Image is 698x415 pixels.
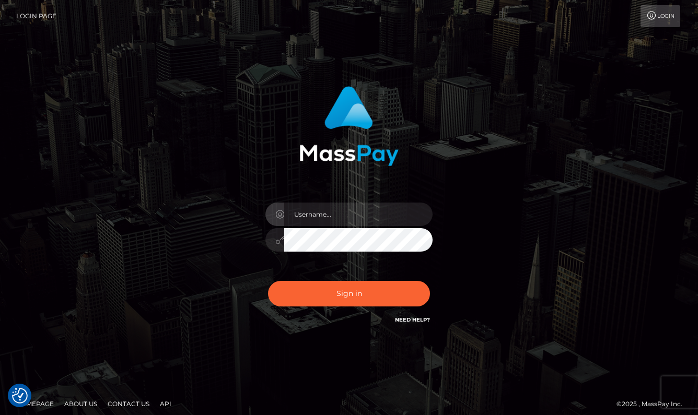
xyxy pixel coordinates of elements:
button: Sign in [268,281,430,306]
a: Contact Us [103,396,154,412]
a: Login Page [16,5,56,27]
button: Consent Preferences [12,388,28,404]
a: Homepage [11,396,58,412]
a: API [156,396,176,412]
input: Username... [284,203,433,226]
a: About Us [60,396,101,412]
img: Revisit consent button [12,388,28,404]
div: © 2025 , MassPay Inc. [616,398,690,410]
a: Login [641,5,680,27]
img: MassPay Login [299,86,399,166]
a: Need Help? [395,316,430,323]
